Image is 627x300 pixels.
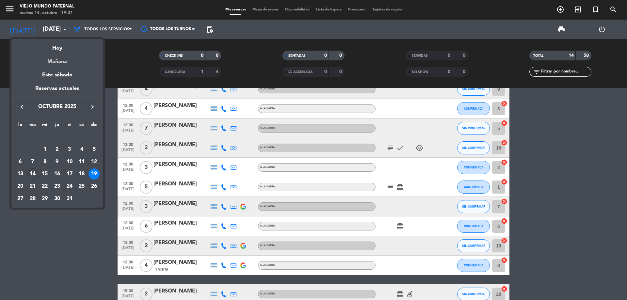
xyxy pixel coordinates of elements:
div: 12 [88,156,100,167]
div: 22 [39,181,50,192]
div: 26 [88,181,100,192]
div: Reservas actuales [11,84,103,98]
div: 11 [76,156,87,167]
td: 1 de octubre de 2025 [39,143,51,156]
div: 10 [64,156,75,167]
div: 4 [76,144,87,155]
td: 31 de octubre de 2025 [63,193,76,205]
div: 17 [64,168,75,180]
td: 10 de octubre de 2025 [63,156,76,168]
td: 14 de octubre de 2025 [26,168,39,180]
td: 22 de octubre de 2025 [39,180,51,193]
td: 8 de octubre de 2025 [39,156,51,168]
td: 5 de octubre de 2025 [88,143,100,156]
th: lunes [14,121,26,131]
div: 28 [27,193,38,204]
div: 5 [88,144,100,155]
div: 1 [39,144,50,155]
th: martes [26,121,39,131]
td: 9 de octubre de 2025 [51,156,63,168]
td: OCT. [14,131,100,143]
td: 30 de octubre de 2025 [51,193,63,205]
td: 11 de octubre de 2025 [76,156,88,168]
div: 16 [52,168,63,180]
td: 16 de octubre de 2025 [51,168,63,180]
td: 28 de octubre de 2025 [26,193,39,205]
button: keyboard_arrow_right [87,103,98,111]
td: 21 de octubre de 2025 [26,180,39,193]
td: 12 de octubre de 2025 [88,156,100,168]
div: 25 [76,181,87,192]
i: keyboard_arrow_right [88,103,96,111]
th: sábado [76,121,88,131]
div: 21 [27,181,38,192]
td: 2 de octubre de 2025 [51,143,63,156]
td: 17 de octubre de 2025 [63,168,76,180]
div: 7 [27,156,38,167]
th: miércoles [39,121,51,131]
div: 13 [15,168,26,180]
th: domingo [88,121,100,131]
td: 27 de octubre de 2025 [14,193,26,205]
td: 19 de octubre de 2025 [88,168,100,180]
div: 14 [27,168,38,180]
td: 26 de octubre de 2025 [88,180,100,193]
div: 9 [52,156,63,167]
div: 19 [88,168,100,180]
td: 23 de octubre de 2025 [51,180,63,193]
div: 27 [15,193,26,204]
div: Hoy [11,39,103,53]
td: 6 de octubre de 2025 [14,156,26,168]
div: 24 [64,181,75,192]
td: 20 de octubre de 2025 [14,180,26,193]
div: 30 [52,193,63,204]
div: 2 [52,144,63,155]
div: 20 [15,181,26,192]
td: 24 de octubre de 2025 [63,180,76,193]
span: octubre 2025 [28,103,87,111]
div: 15 [39,168,50,180]
div: Este sábado [11,66,103,84]
td: 15 de octubre de 2025 [39,168,51,180]
div: 6 [15,156,26,167]
div: 23 [52,181,63,192]
th: jueves [51,121,63,131]
div: 8 [39,156,50,167]
td: 3 de octubre de 2025 [63,143,76,156]
div: 31 [64,193,75,204]
i: keyboard_arrow_left [18,103,26,111]
th: viernes [63,121,76,131]
td: 25 de octubre de 2025 [76,180,88,193]
td: 29 de octubre de 2025 [39,193,51,205]
td: 7 de octubre de 2025 [26,156,39,168]
button: keyboard_arrow_left [16,103,28,111]
div: 18 [76,168,87,180]
div: 29 [39,193,50,204]
td: 13 de octubre de 2025 [14,168,26,180]
td: 4 de octubre de 2025 [76,143,88,156]
td: 18 de octubre de 2025 [76,168,88,180]
div: Mañana [11,53,103,66]
div: 3 [64,144,75,155]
